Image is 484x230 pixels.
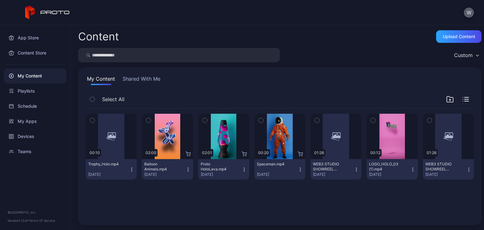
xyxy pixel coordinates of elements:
[4,129,66,144] a: Devices
[425,172,466,177] div: [DATE]
[121,75,162,85] button: Shared With Me
[78,31,119,42] div: Content
[144,162,179,172] div: Balloon Animals.mp4
[8,219,29,222] span: Version 1.13.0 •
[102,95,124,103] span: Select All
[313,162,348,172] div: WEB3 STUDIO SHOWREEL VERTICAL - WITH AUDIO(1).mp4
[443,34,475,39] div: Upload Content
[144,172,185,177] div: [DATE]
[257,162,291,167] div: Spaceman.mp4
[257,172,298,177] div: [DATE]
[4,114,66,129] a: My Apps
[425,162,460,172] div: WEB3 STUDIO SHOWREEL VERTICAL - NO AUDIO(2).mp4
[369,162,404,172] div: LOGO_HOLO_03 (1).mp4
[86,75,116,85] button: My Content
[369,172,410,177] div: [DATE]
[8,210,63,215] div: © 2025 PROTO, Inc.
[142,159,193,180] button: Balloon Animals.mp4[DATE]
[366,159,418,180] button: LOGO_HOLO_03 (1).mp4[DATE]
[4,30,66,45] a: App Store
[4,68,66,83] a: My Content
[313,172,354,177] div: [DATE]
[464,8,474,18] button: W
[198,159,249,180] button: Proto HoloLava.mp4[DATE]
[454,52,473,58] div: Custom
[86,159,137,180] button: Trophy_Holo.mp4[DATE]
[88,172,129,177] div: [DATE]
[4,144,66,159] a: Teams
[423,159,474,180] button: WEB3 STUDIO SHOWREEL VERTICAL - NO AUDIO(2).mp4[DATE]
[29,219,55,222] a: Terms Of Service
[201,172,242,177] div: [DATE]
[4,83,66,99] a: Playlists
[4,99,66,114] a: Schedule
[451,48,481,62] button: Custom
[310,159,361,180] button: WEB3 STUDIO SHOWREEL VERTICAL - WITH AUDIO(1).mp4[DATE]
[4,45,66,60] a: Content Store
[436,30,481,43] button: Upload Content
[88,162,123,167] div: Trophy_Holo.mp4
[254,159,305,180] button: Spaceman.mp4[DATE]
[201,162,235,172] div: Proto HoloLava.mp4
